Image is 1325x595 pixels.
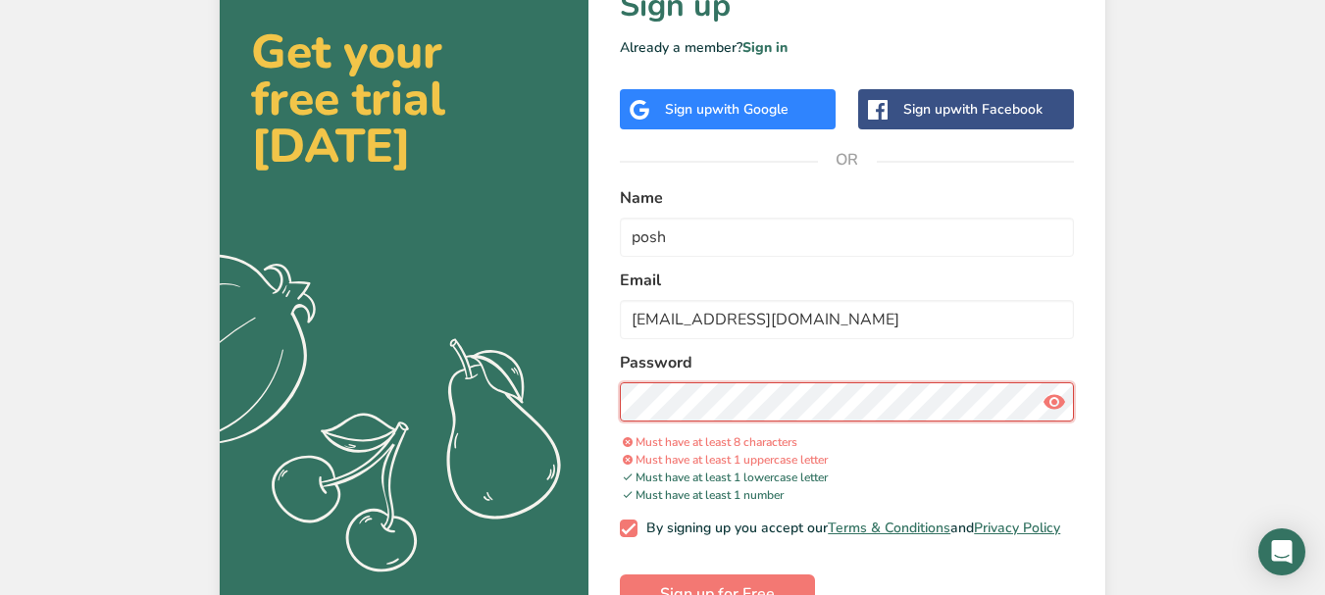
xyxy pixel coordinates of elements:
a: Privacy Policy [974,519,1060,537]
div: Sign up [665,99,789,120]
input: email@example.com [620,300,1074,339]
span: with Google [712,100,789,119]
span: Must have at least 1 uppercase letter [620,452,828,468]
span: Must have at least 8 characters [620,434,797,450]
label: Name [620,186,1074,210]
h2: Get your free trial [DATE] [251,28,557,170]
span: Must have at least 1 lowercase letter [620,470,828,485]
span: By signing up you accept our and [637,520,1061,537]
div: Sign up [903,99,1043,120]
span: OR [818,130,877,189]
p: Already a member? [620,37,1074,58]
div: Open Intercom Messenger [1258,528,1305,575]
a: Terms & Conditions [828,519,950,537]
a: Sign in [742,38,788,57]
span: Must have at least 1 number [620,487,784,503]
label: Email [620,269,1074,292]
input: John Doe [620,218,1074,257]
label: Password [620,351,1074,374]
span: with Facebook [950,100,1043,119]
